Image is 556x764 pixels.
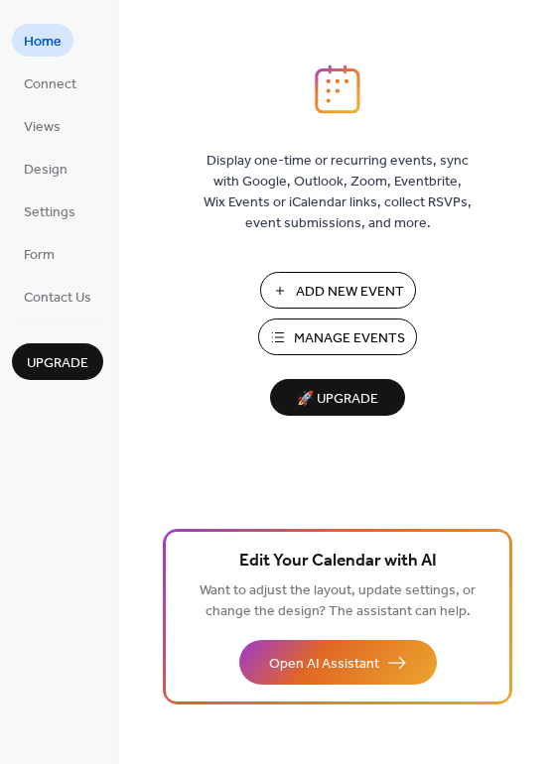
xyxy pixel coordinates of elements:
[269,654,379,675] span: Open AI Assistant
[24,160,68,181] span: Design
[239,640,437,685] button: Open AI Assistant
[24,202,75,223] span: Settings
[12,24,73,57] a: Home
[27,353,88,374] span: Upgrade
[200,577,476,625] span: Want to adjust the layout, update settings, or change the design? The assistant can help.
[315,64,360,114] img: logo_icon.svg
[24,117,61,138] span: Views
[12,194,87,227] a: Settings
[24,74,76,95] span: Connect
[12,237,67,270] a: Form
[239,548,437,575] span: Edit Your Calendar with AI
[270,379,405,416] button: 🚀 Upgrade
[296,282,404,303] span: Add New Event
[24,288,91,309] span: Contact Us
[258,318,417,355] button: Manage Events
[12,152,79,185] a: Design
[12,109,72,142] a: Views
[294,328,405,349] span: Manage Events
[12,66,88,99] a: Connect
[24,32,62,53] span: Home
[204,151,472,234] span: Display one-time or recurring events, sync with Google, Outlook, Zoom, Eventbrite, Wix Events or ...
[24,245,55,266] span: Form
[12,343,103,380] button: Upgrade
[282,386,393,413] span: 🚀 Upgrade
[260,272,416,309] button: Add New Event
[12,280,103,313] a: Contact Us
